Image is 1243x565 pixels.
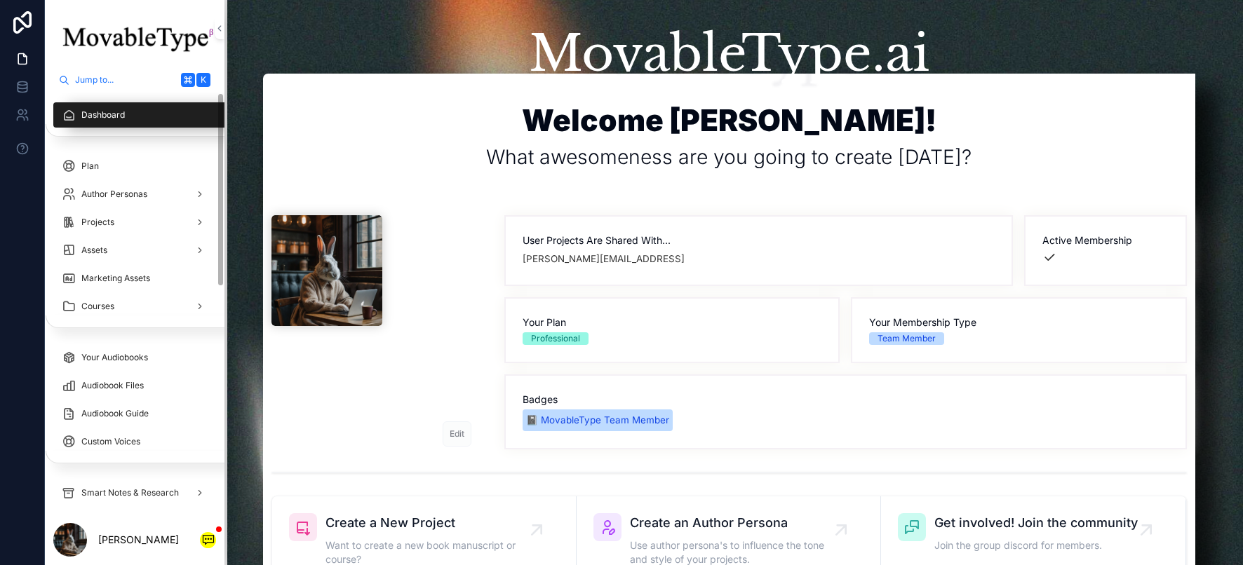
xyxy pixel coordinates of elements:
[526,413,669,427] div: 📓 MovableType Team Member
[53,182,216,207] a: Author Personas
[443,421,471,447] button: Edit
[53,238,216,263] a: Assets
[81,408,149,419] span: Audiobook Guide
[869,315,1168,329] span: Your Membership Type
[53,210,216,235] a: Projects
[81,109,125,121] span: Dashboard
[81,301,114,312] span: Courses
[53,480,216,505] a: Smart Notes & Research
[53,294,216,319] a: Courses
[81,217,114,228] span: Projects
[934,538,1138,552] span: Join the group discord for members.
[45,93,224,515] div: scrollable content
[1042,233,1168,247] span: Active Membership
[75,74,175,86] span: Jump to...
[81,273,150,284] span: Marketing Assets
[81,245,107,256] span: Assets
[81,352,148,363] span: Your Audiobooks
[523,250,995,268] span: [PERSON_NAME][EMAIL_ADDRESS]
[531,332,580,345] div: Professional
[81,436,140,447] span: Custom Voices
[878,332,936,345] div: Team Member
[53,429,216,454] a: Custom Voices
[523,233,995,247] span: User Projects Are Shared With...
[81,487,179,498] span: Smart Notes & Research
[53,102,233,128] a: Dashboard
[53,373,216,398] a: Audiobook Files
[630,513,841,533] span: Create an Author Persona
[523,393,1169,407] span: Badges
[53,67,216,93] button: Jump to...K
[486,102,972,138] h1: Welcome [PERSON_NAME]!
[53,401,216,426] a: Audiobook Guide
[81,161,99,172] span: Plan
[523,315,821,329] span: Your Plan
[53,154,216,179] a: Plan
[81,380,144,391] span: Audiobook Files
[81,189,147,200] span: Author Personas
[450,428,464,440] span: Edit
[486,139,972,175] h3: What awesomeness are you going to create [DATE]?
[53,18,216,61] img: App logo
[53,266,216,291] a: Marketing Assets
[934,513,1138,533] span: Get involved! Join the community
[198,74,209,86] span: K
[98,531,179,548] p: [PERSON_NAME]
[271,215,382,326] img: userprofpic
[325,513,537,533] span: Create a New Project
[53,345,216,370] a: Your Audiobooks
